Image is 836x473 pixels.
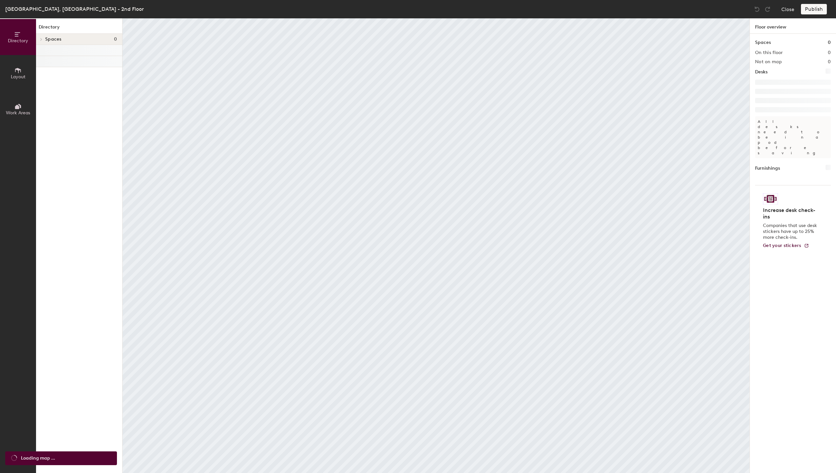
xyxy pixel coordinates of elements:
[6,110,30,116] span: Work Areas
[828,59,831,65] h2: 0
[750,18,836,34] h1: Floor overview
[763,223,819,240] p: Companies that use desk stickers have up to 25% more check-ins.
[754,6,760,12] img: Undo
[828,50,831,55] h2: 0
[21,455,55,462] span: Loading map ...
[755,68,768,76] h1: Desks
[755,39,771,46] h1: Spaces
[828,39,831,46] h1: 0
[11,74,26,80] span: Layout
[114,37,117,42] span: 0
[755,165,780,172] h1: Furnishings
[123,18,750,473] canvas: Map
[763,193,778,204] img: Sticker logo
[763,243,801,248] span: Get your stickers
[755,59,782,65] h2: Not on map
[36,24,122,34] h1: Directory
[755,50,783,55] h2: On this floor
[781,4,794,14] button: Close
[8,38,28,44] span: Directory
[5,5,144,13] div: [GEOGRAPHIC_DATA], [GEOGRAPHIC_DATA] - 2nd Floor
[755,116,831,158] p: All desks need to be in a pod before saving
[763,207,819,220] h4: Increase desk check-ins
[763,243,809,249] a: Get your stickers
[764,6,771,12] img: Redo
[45,37,62,42] span: Spaces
